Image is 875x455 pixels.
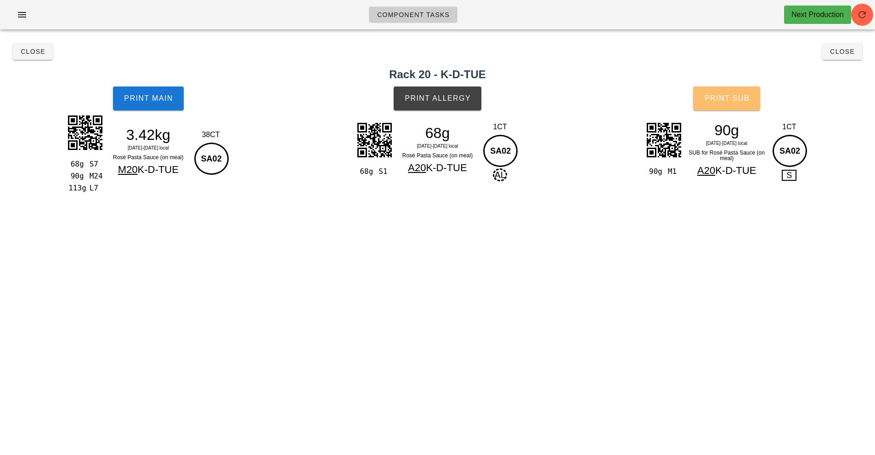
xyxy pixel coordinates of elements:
button: Print Main [113,86,184,110]
a: Component Tasks [369,6,457,23]
span: S [782,170,796,181]
button: Print Allergy [394,86,481,110]
div: Rosé Pasta Sauce (on meal) [398,151,478,160]
span: K-D-TUE [138,164,179,175]
span: AL [493,168,507,181]
div: M1 [664,166,683,178]
div: SA02 [773,135,807,167]
div: 68g [67,158,85,170]
button: Print Sub [693,86,760,110]
span: Close [830,48,855,55]
div: SA02 [194,143,229,175]
span: Print Allergy [404,94,471,103]
div: SA02 [483,135,518,167]
span: K-D-TUE [715,165,756,176]
span: A20 [408,162,426,173]
div: S7 [86,158,105,170]
img: DNKaQ8xIRsQopJAbsDkYqVaVtSX1MmKWNavTlkm5EaAvBYQrNKWRTYhMd3T19EKIQA7Zg6BKYXMbeVPEQRMCEFpYYwJWQg22c... [62,109,108,156]
span: [DATE]-[DATE] local [417,144,458,149]
div: 3.42kg [108,128,188,142]
span: [DATE]-[DATE] local [706,141,747,146]
h2: Rack 20 - K-D-TUE [6,66,869,83]
div: 113g [67,182,85,194]
div: 90g [67,170,85,182]
div: 38CT [192,129,230,140]
div: L7 [86,182,105,194]
div: 68g [398,126,478,140]
button: Close [822,43,862,60]
div: Rosé Pasta Sauce (on meal) [108,153,188,162]
div: 1CT [770,121,808,132]
span: A20 [697,165,715,176]
img: UnmkFM1sVFL4kuvTojYxCZAHiolQ8B0d3yGkIiPzZwCUxkyt1U+RRQIEKLSRpsA2Sg22SpAiEobbQJko9hkqwAhKm20CZCNYp... [641,117,687,163]
span: M20 [118,164,138,175]
div: M24 [86,170,105,182]
span: Close [20,48,45,55]
div: Next Production [791,9,844,20]
div: 90g [645,166,664,178]
div: 1CT [481,121,519,132]
span: [DATE]-[DATE] local [128,145,169,150]
div: 90g [687,123,767,137]
span: K-D-TUE [426,162,467,173]
span: Component Tasks [377,11,450,18]
span: Print Main [124,94,173,103]
span: Print Sub [704,94,750,103]
div: 68g [356,166,375,178]
div: SUB for Rosé Pasta Sauce (on meal) [687,148,767,163]
img: 9AG49kj5YG3sLAAAAAElFTkSuQmCC [351,117,397,163]
div: S1 [375,166,394,178]
button: Close [13,43,53,60]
